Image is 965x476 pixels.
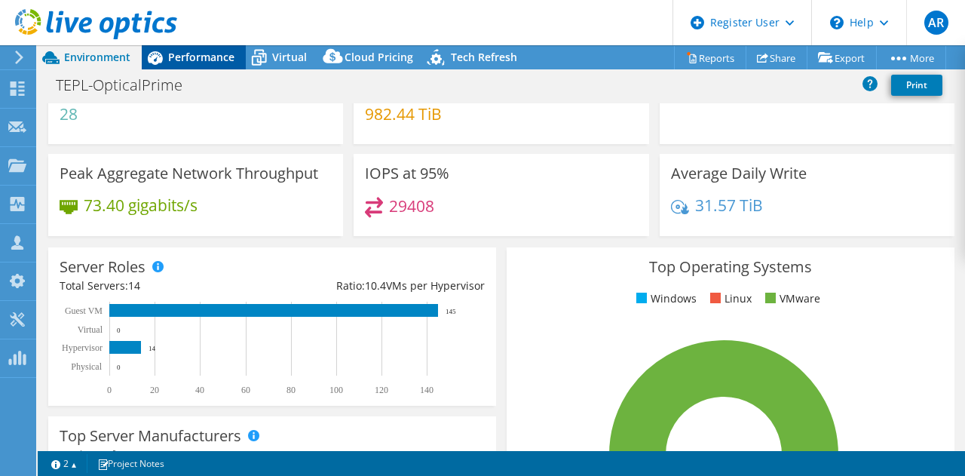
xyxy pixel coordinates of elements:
[674,46,746,69] a: Reports
[156,447,162,462] span: 1
[365,165,449,182] h3: IOPS at 95%
[518,259,943,275] h3: Top Operating Systems
[746,46,807,69] a: Share
[60,106,121,122] h4: 28
[60,165,318,182] h3: Peak Aggregate Network Throughput
[286,385,296,395] text: 80
[420,385,433,395] text: 140
[60,259,146,275] h3: Server Roles
[65,306,103,316] text: Guest VM
[117,327,121,334] text: 0
[71,361,102,372] text: Physical
[522,449,550,460] tspan: 100.0%
[41,454,87,473] a: 2
[807,46,877,69] a: Export
[64,50,130,64] span: Environment
[550,449,580,460] tspan: ESXi 8.0
[365,278,386,293] span: 10.4
[60,278,272,294] div: Total Servers:
[876,46,946,69] a: More
[149,345,156,352] text: 14
[761,290,820,307] li: VMware
[107,385,112,395] text: 0
[924,11,948,35] span: AR
[87,454,175,473] a: Project Notes
[60,447,485,463] h4: Total Manufacturers:
[84,197,198,213] h4: 73.40 gigabits/s
[272,50,307,64] span: Virtual
[60,428,241,444] h3: Top Server Manufacturers
[633,290,697,307] li: Windows
[345,50,413,64] span: Cloud Pricing
[168,50,234,64] span: Performance
[695,197,763,213] h4: 31.57 TiB
[78,324,103,335] text: Virtual
[195,385,204,395] text: 40
[117,364,121,371] text: 0
[62,342,103,353] text: Hypervisor
[891,75,942,96] a: Print
[389,198,434,214] h4: 29408
[365,106,442,122] h4: 982.44 TiB
[329,385,343,395] text: 100
[49,77,206,94] h1: TEPL-OpticalPrime
[272,278,485,294] div: Ratio: VMs per Hypervisor
[241,385,250,395] text: 60
[128,278,140,293] span: 14
[150,385,159,395] text: 20
[375,385,388,395] text: 120
[671,165,807,182] h3: Average Daily Write
[451,50,517,64] span: Tech Refresh
[830,16,844,29] svg: \n
[706,290,752,307] li: Linux
[446,308,456,315] text: 145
